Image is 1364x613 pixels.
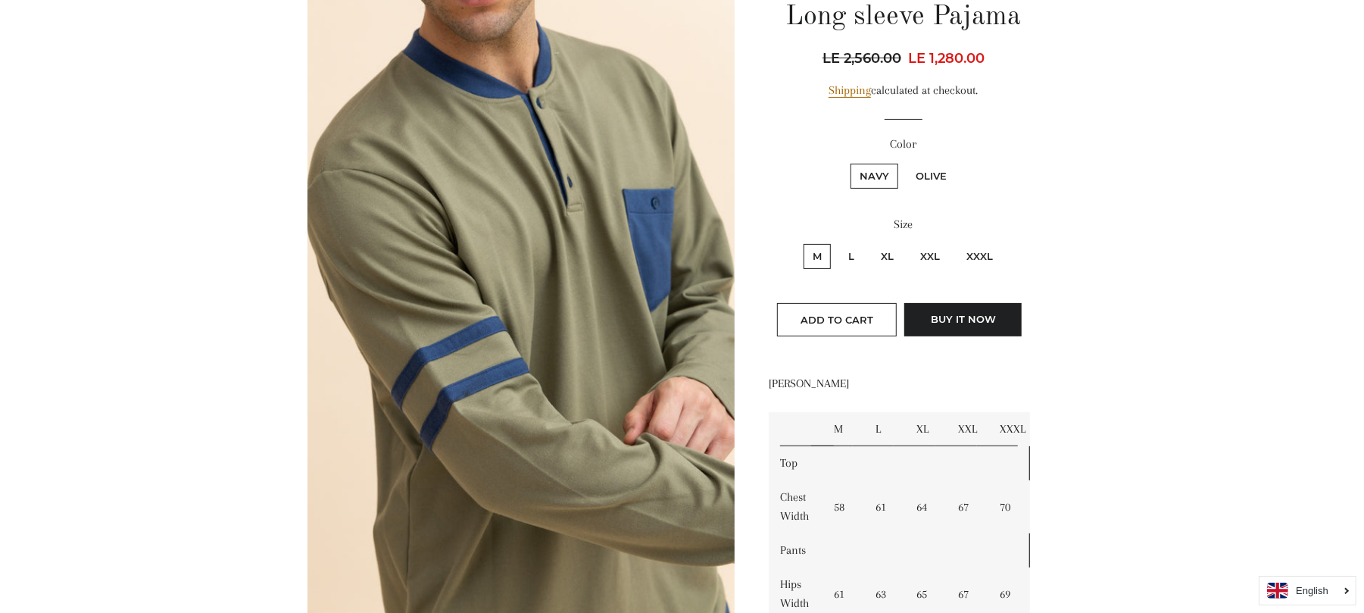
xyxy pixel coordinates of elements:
[829,83,871,98] a: Shipping
[804,244,831,269] label: M
[947,480,988,533] td: 67
[769,135,1038,154] label: Color
[905,480,947,533] td: 64
[851,164,898,189] label: Navy
[1296,586,1328,596] i: English
[864,480,906,533] td: 61
[988,412,1030,446] td: XXXL
[864,412,906,446] td: L
[822,480,864,533] td: 58
[907,164,956,189] label: Olive
[988,480,1030,533] td: 70
[822,412,864,446] td: M
[769,215,1038,234] label: Size
[905,412,947,446] td: XL
[957,244,1002,269] label: XXXL
[769,446,822,480] td: Top
[822,48,905,69] span: LE 2,560.00
[947,412,988,446] td: XXL
[911,244,949,269] label: XXL
[904,303,1022,336] button: Buy it now
[839,244,863,269] label: L
[769,533,822,568] td: Pants
[769,374,1038,393] p: [PERSON_NAME]
[872,244,903,269] label: XL
[769,480,822,533] td: Chest Width
[1267,583,1348,599] a: English
[801,314,873,326] span: Add to Cart
[777,303,897,336] button: Add to Cart
[908,50,985,67] span: LE 1,280.00
[769,81,1038,100] div: calculated at checkout.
